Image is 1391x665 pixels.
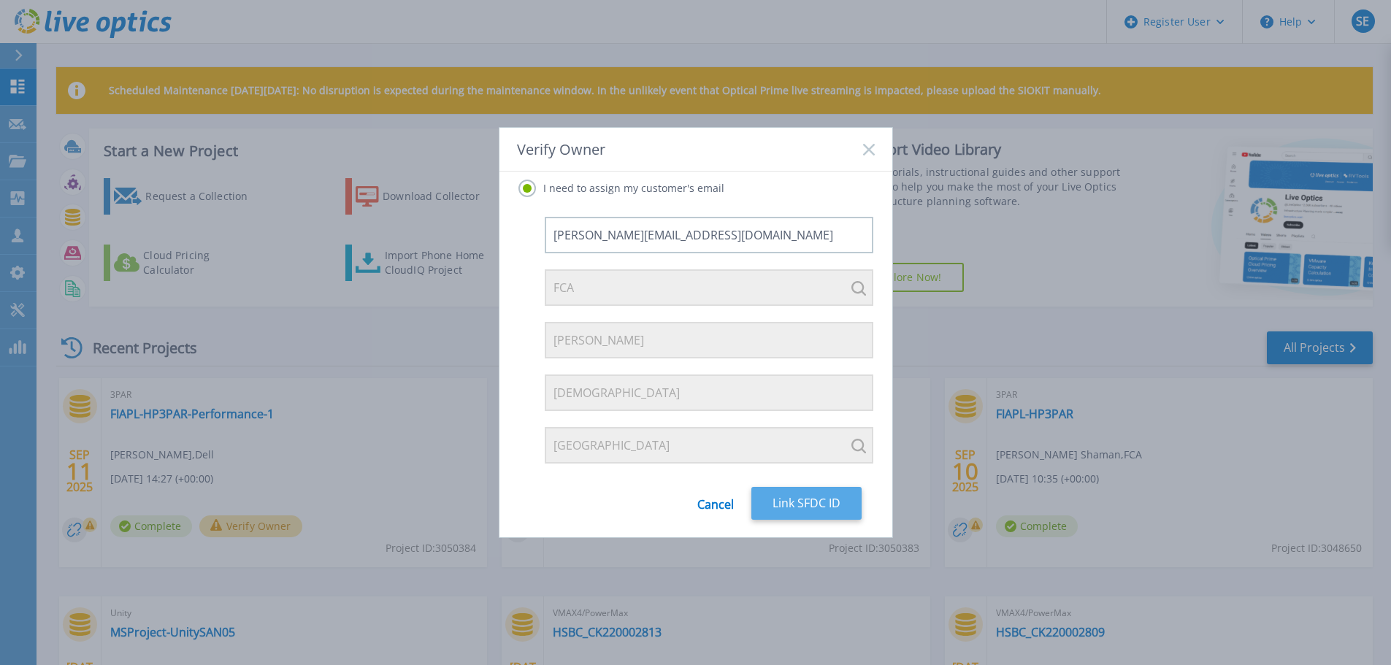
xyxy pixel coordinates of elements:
[517,141,605,158] span: Verify Owner
[545,217,873,253] input: Enter email address
[545,374,873,411] input: Last Name
[545,322,873,358] input: First Name
[518,180,724,197] label: I need to assign my customer's email
[751,487,862,520] button: Link SFDC ID
[697,487,734,520] a: Cancel
[545,269,873,306] input: FCA
[545,427,873,464] input: India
